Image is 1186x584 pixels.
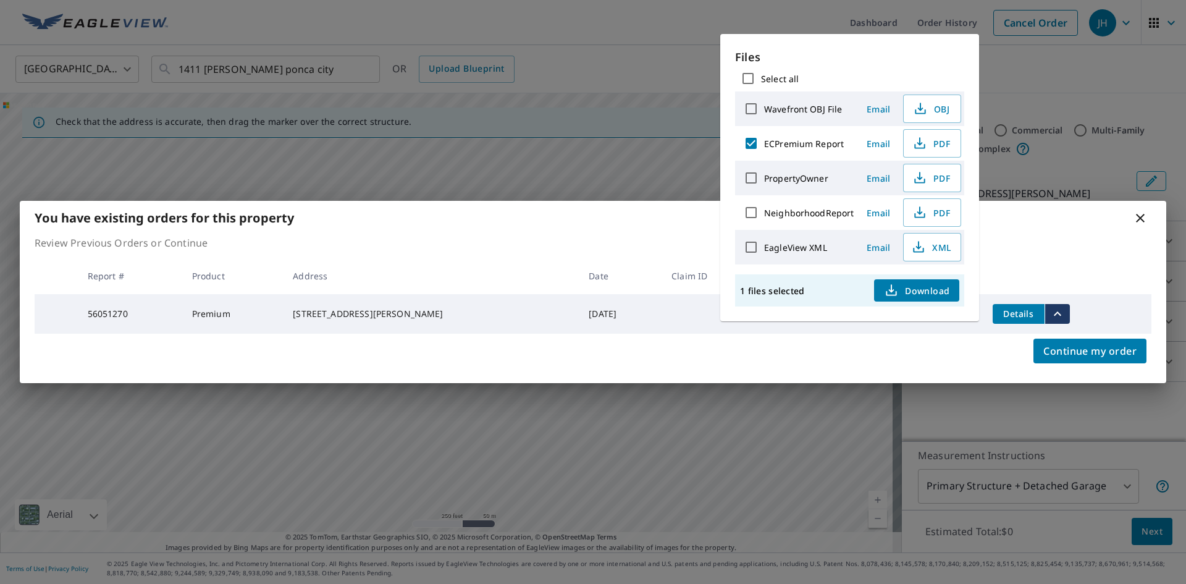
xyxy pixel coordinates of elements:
th: Product [182,258,284,294]
button: PDF [903,164,961,192]
button: detailsBtn-56051270 [993,304,1045,324]
b: You have existing orders for this property [35,209,294,226]
th: Date [579,258,662,294]
label: EagleView XML [764,242,827,253]
p: Review Previous Orders or Continue [35,235,1151,250]
span: Email [864,172,893,184]
span: Email [864,242,893,253]
th: Address [283,258,579,294]
td: Premium [182,294,284,334]
button: Email [859,169,898,188]
button: Email [859,99,898,119]
span: Email [864,103,893,115]
label: Select all [761,73,799,85]
span: Email [864,207,893,219]
label: PropertyOwner [764,172,828,184]
th: Report # [78,258,182,294]
label: NeighborhoodReport [764,207,854,219]
td: 56051270 [78,294,182,334]
span: Continue my order [1043,342,1137,360]
span: PDF [911,171,951,185]
span: Email [864,138,893,150]
p: 1 files selected [740,285,804,297]
button: PDF [903,129,961,158]
label: Wavefront OBJ File [764,103,842,115]
label: ECPremium Report [764,138,844,150]
button: XML [903,233,961,261]
div: [STREET_ADDRESS][PERSON_NAME] [293,308,569,320]
button: Email [859,134,898,153]
span: Download [884,283,949,298]
td: [DATE] [579,294,662,334]
button: Download [874,279,959,302]
span: PDF [911,205,951,220]
button: PDF [903,198,961,227]
span: OBJ [911,101,951,116]
p: Files [735,49,964,66]
span: XML [911,240,951,255]
span: PDF [911,136,951,151]
th: Claim ID [662,258,759,294]
button: filesDropdownBtn-56051270 [1045,304,1070,324]
button: Email [859,238,898,257]
button: Email [859,203,898,222]
span: Details [1000,308,1037,320]
button: OBJ [903,95,961,123]
button: Continue my order [1033,339,1146,363]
